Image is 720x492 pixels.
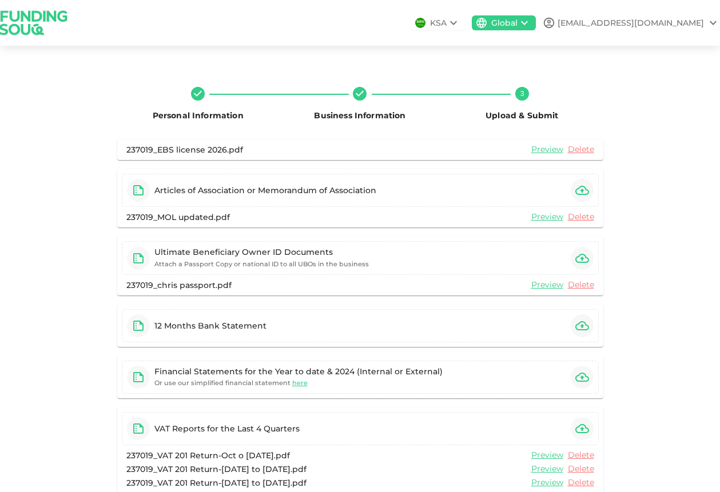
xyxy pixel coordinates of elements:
[568,144,594,155] a: Delete
[154,320,266,331] div: 12 Months Bank Statement
[154,260,369,268] small: Attach a Passport Copy or national ID to all UBOs in the business
[153,110,244,121] span: Personal Information
[314,110,405,121] span: Business Information
[568,450,594,461] a: Delete
[520,90,524,98] text: 3
[154,246,369,258] div: Ultimate Beneficiary Owner ID Documents
[154,185,376,196] div: Articles of Association or Memorandum of Association
[531,144,563,155] a: Preview
[126,279,232,291] div: 237019_chris passport.pdf
[531,211,563,222] a: Preview
[126,211,230,223] div: 237019_MOL updated.pdf
[126,477,307,489] div: 237019_VAT 201 Return-[DATE] to [DATE].pdf
[126,463,307,475] div: 237019_VAT 201 Return-[DATE] to [DATE].pdf
[531,450,563,461] a: Preview
[292,379,308,387] span: here
[126,144,243,155] div: 237019_EBS license 2026.pdf
[568,279,594,290] a: Delete
[531,279,563,290] a: Preview
[154,366,443,377] div: Financial Statements for the Year to date & 2024 (Internal or External)
[558,17,704,29] div: [EMAIL_ADDRESS][DOMAIN_NAME]
[154,377,308,389] small: Or use our simplified financial statement
[568,463,594,474] a: Delete
[486,110,558,121] span: Upload & Submit
[531,463,563,474] a: Preview
[531,477,563,488] a: Preview
[415,18,425,28] img: flag-sa.b9a346574cdc8950dd34b50780441f57.svg
[568,211,594,222] a: Delete
[568,477,594,488] a: Delete
[126,450,290,461] div: 237019_VAT 201 Return-Oct o [DATE].pdf
[154,423,300,434] div: VAT Reports for the Last 4 Quarters
[491,17,518,29] div: Global
[430,17,447,29] div: KSA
